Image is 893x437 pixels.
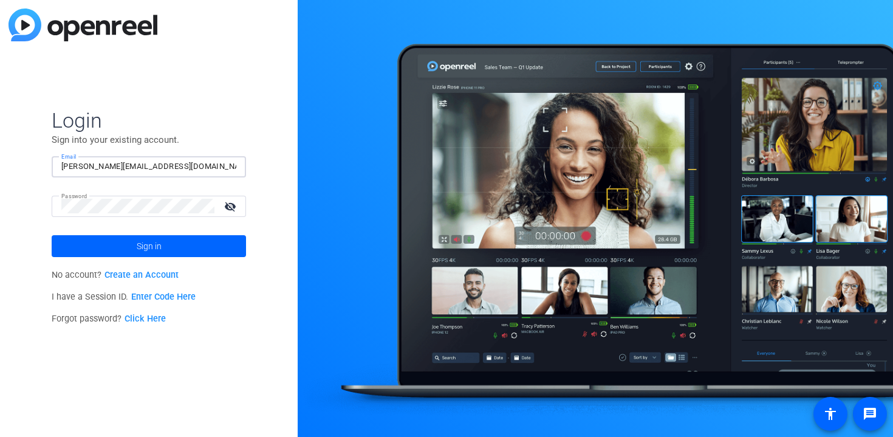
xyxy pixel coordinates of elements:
[52,133,246,146] p: Sign into your existing account.
[52,270,179,280] span: No account?
[52,314,166,324] span: Forgot password?
[131,292,196,302] a: Enter Code Here
[61,159,236,174] input: Enter Email Address
[823,407,838,421] mat-icon: accessibility
[125,314,166,324] a: Click Here
[137,231,162,261] span: Sign in
[61,193,87,199] mat-label: Password
[217,198,246,215] mat-icon: visibility_off
[9,9,157,41] img: blue-gradient.svg
[52,108,246,133] span: Login
[52,235,246,257] button: Sign in
[104,270,179,280] a: Create an Account
[863,407,877,421] mat-icon: message
[61,153,77,160] mat-label: Email
[52,292,196,302] span: I have a Session ID.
